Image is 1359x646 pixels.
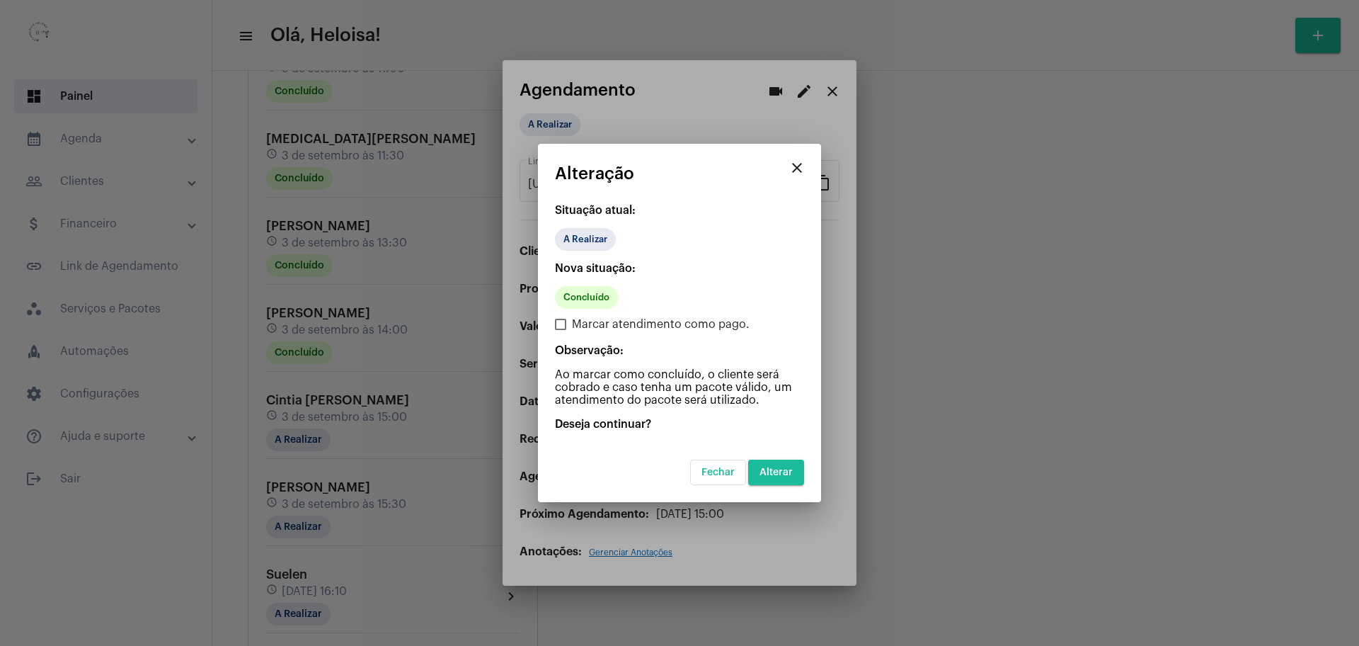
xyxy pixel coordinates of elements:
p: Ao marcar como concluído, o cliente será cobrado e caso tenha um pacote válido, um atendimento do... [555,368,804,407]
p: Situação atual: [555,204,804,217]
mat-chip: Concluído [555,286,618,309]
button: Alterar [748,460,804,485]
p: Deseja continuar? [555,418,804,431]
mat-icon: close [789,159,805,176]
p: Observação: [555,344,804,357]
span: Alterar [759,467,793,477]
mat-chip: A Realizar [555,228,616,251]
span: Fechar [701,467,735,477]
span: Marcar atendimento como pago. [572,316,750,333]
span: Alteração [555,164,634,183]
button: Fechar [690,460,746,485]
p: Nova situação: [555,262,804,275]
